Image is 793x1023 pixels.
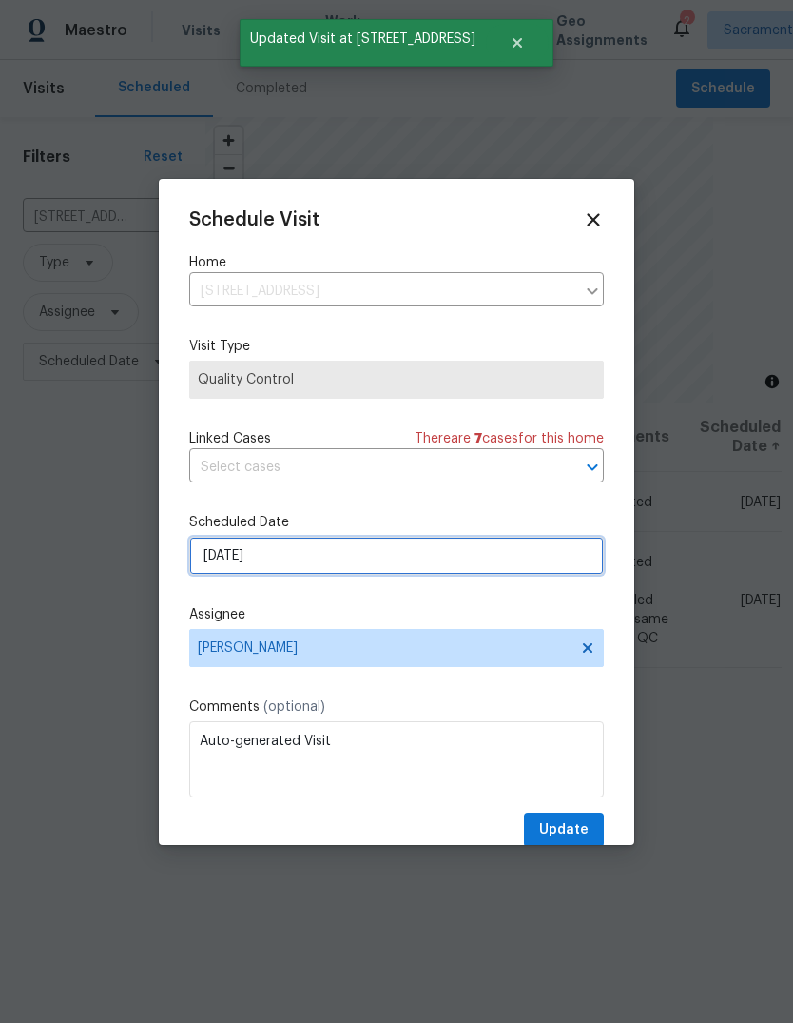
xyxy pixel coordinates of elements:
[524,813,604,848] button: Update
[189,337,604,356] label: Visit Type
[189,513,604,532] label: Scheduled Date
[486,24,549,62] button: Close
[189,429,271,448] span: Linked Cases
[189,721,604,797] textarea: Auto-generated Visit
[198,640,571,656] span: [PERSON_NAME]
[189,253,604,272] label: Home
[474,432,482,445] span: 7
[189,605,604,624] label: Assignee
[415,429,604,448] span: There are case s for this home
[198,370,595,389] span: Quality Control
[263,700,325,714] span: (optional)
[189,210,319,229] span: Schedule Visit
[189,277,575,306] input: Enter in an address
[189,453,551,482] input: Select cases
[189,537,604,575] input: M/D/YYYY
[583,209,604,230] span: Close
[240,19,486,59] span: Updated Visit at [STREET_ADDRESS]
[539,818,589,842] span: Update
[579,454,606,481] button: Open
[189,698,604,717] label: Comments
